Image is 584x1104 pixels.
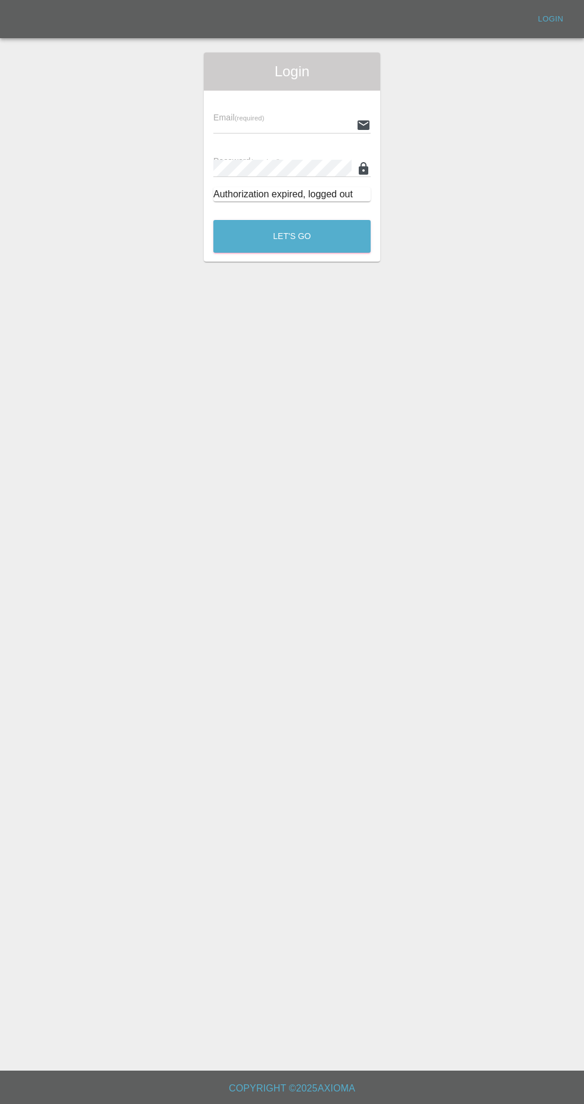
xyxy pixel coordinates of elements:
[213,113,264,122] span: Email
[213,220,371,253] button: Let's Go
[235,114,265,122] small: (required)
[213,187,371,201] div: Authorization expired, logged out
[213,62,371,81] span: Login
[213,156,280,166] span: Password
[10,1080,574,1097] h6: Copyright © 2025 Axioma
[251,158,281,165] small: (required)
[532,10,570,29] a: Login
